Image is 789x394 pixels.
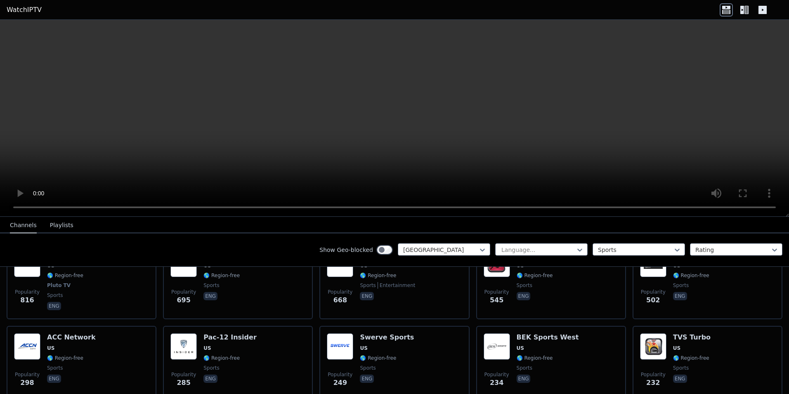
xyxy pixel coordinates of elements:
[517,355,553,361] span: 🌎 Region-free
[641,289,666,295] span: Popularity
[47,365,63,371] span: sports
[517,282,532,289] span: sports
[47,333,96,342] h6: ACC Network
[333,295,347,305] span: 668
[203,365,219,371] span: sports
[47,292,63,299] span: sports
[517,365,532,371] span: sports
[646,295,660,305] span: 502
[640,333,666,360] img: TVS Turbo
[203,272,240,279] span: 🌎 Region-free
[490,378,503,388] span: 234
[47,345,54,351] span: US
[328,289,352,295] span: Popularity
[360,345,367,351] span: US
[673,375,687,383] p: eng
[333,378,347,388] span: 249
[673,365,689,371] span: sports
[20,295,34,305] span: 816
[47,282,71,289] span: Pluto TV
[15,289,40,295] span: Popularity
[360,272,396,279] span: 🌎 Region-free
[203,333,257,342] h6: Pac-12 Insider
[378,282,416,289] span: entertainment
[319,246,373,254] label: Show Geo-blocked
[328,371,352,378] span: Popularity
[47,302,61,310] p: eng
[14,333,40,360] img: ACC Network
[203,345,211,351] span: US
[177,378,190,388] span: 285
[517,292,531,300] p: eng
[360,292,374,300] p: eng
[203,292,217,300] p: eng
[7,5,42,15] a: WatchIPTV
[203,375,217,383] p: eng
[50,218,73,233] button: Playlists
[203,282,219,289] span: sports
[360,282,376,289] span: sports
[171,289,196,295] span: Popularity
[327,333,353,360] img: Swerve Sports
[484,333,510,360] img: BEK Sports West
[360,375,374,383] p: eng
[517,345,524,351] span: US
[203,355,240,361] span: 🌎 Region-free
[646,378,660,388] span: 232
[517,272,553,279] span: 🌎 Region-free
[484,289,509,295] span: Popularity
[673,345,680,351] span: US
[360,355,396,361] span: 🌎 Region-free
[177,295,190,305] span: 695
[47,272,83,279] span: 🌎 Region-free
[673,272,709,279] span: 🌎 Region-free
[673,333,711,342] h6: TVS Turbo
[360,365,376,371] span: sports
[360,333,414,342] h6: Swerve Sports
[10,218,37,233] button: Channels
[517,333,579,342] h6: BEK Sports West
[47,355,83,361] span: 🌎 Region-free
[673,292,687,300] p: eng
[20,378,34,388] span: 298
[484,371,509,378] span: Popularity
[171,371,196,378] span: Popularity
[170,333,197,360] img: Pac-12 Insider
[47,375,61,383] p: eng
[490,295,503,305] span: 545
[517,375,531,383] p: eng
[673,355,709,361] span: 🌎 Region-free
[673,282,689,289] span: sports
[15,371,40,378] span: Popularity
[641,371,666,378] span: Popularity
